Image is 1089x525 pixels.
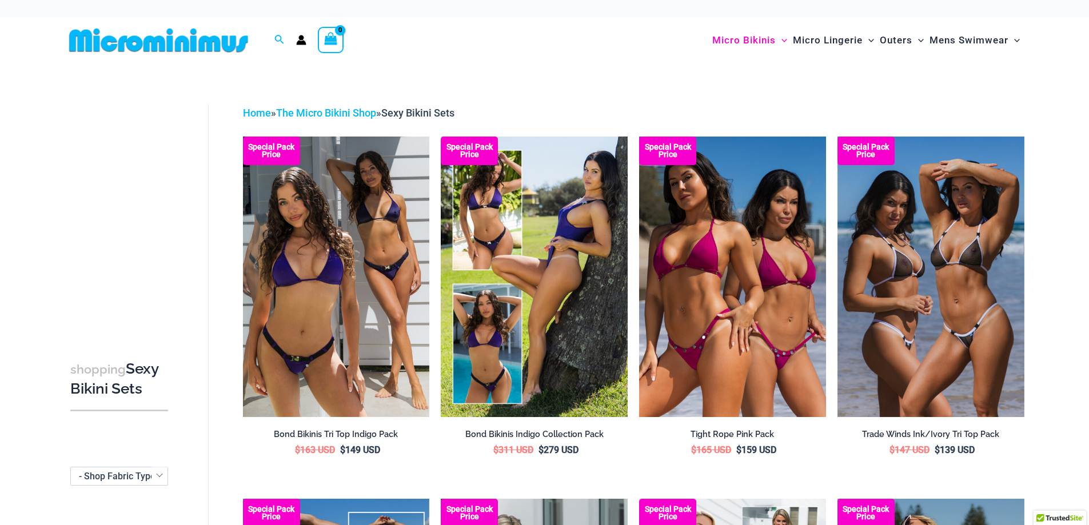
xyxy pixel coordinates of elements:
[243,137,430,416] img: Bond Indigo Tri Top Pack (1)
[639,506,696,520] b: Special Pack Price
[295,444,300,455] span: $
[243,107,454,119] span: » »
[441,137,628,416] a: Bond Inidgo Collection Pack (10) Bond Indigo Bikini Collection Pack Back (6)Bond Indigo Bikini Co...
[790,23,877,58] a: Micro LingerieMenu ToggleMenu Toggle
[441,429,628,444] a: Bond Bikinis Indigo Collection Pack
[776,26,787,55] span: Menu Toggle
[935,444,940,455] span: $
[639,137,826,416] a: Collection Pack F Collection Pack B (3)Collection Pack B (3)
[709,23,790,58] a: Micro BikinisMenu ToggleMenu Toggle
[441,506,498,520] b: Special Pack Price
[712,26,776,55] span: Micro Bikinis
[243,429,430,444] a: Bond Bikinis Tri Top Indigo Pack
[736,444,776,455] bdi: 159 USD
[318,27,344,53] a: View Shopping Cart, empty
[736,444,741,455] span: $
[708,21,1025,59] nav: Site Navigation
[889,444,895,455] span: $
[793,26,863,55] span: Micro Lingerie
[340,444,380,455] bdi: 149 USD
[70,95,173,324] iframe: TrustedSite Certified
[538,444,544,455] span: $
[877,23,927,58] a: OutersMenu ToggleMenu Toggle
[1008,26,1020,55] span: Menu Toggle
[71,467,167,485] span: - Shop Fabric Type
[441,137,628,416] img: Bond Inidgo Collection Pack (10)
[295,444,335,455] bdi: 163 USD
[274,33,285,47] a: Search icon link
[70,359,168,399] h3: Sexy Bikini Sets
[639,429,826,444] a: Tight Rope Pink Pack
[930,26,1008,55] span: Mens Swimwear
[889,444,930,455] bdi: 147 USD
[837,137,1024,416] a: Top Bum Pack Top Bum Pack bTop Bum Pack b
[493,444,498,455] span: $
[441,143,498,158] b: Special Pack Price
[639,143,696,158] b: Special Pack Price
[837,143,895,158] b: Special Pack Price
[691,444,731,455] bdi: 165 USD
[912,26,924,55] span: Menu Toggle
[837,429,1024,444] a: Trade Winds Ink/Ivory Tri Top Pack
[639,137,826,416] img: Collection Pack F
[935,444,975,455] bdi: 139 USD
[70,362,126,376] span: shopping
[276,107,376,119] a: The Micro Bikini Shop
[639,429,826,440] h2: Tight Rope Pink Pack
[538,444,579,455] bdi: 279 USD
[340,444,345,455] span: $
[381,107,454,119] span: Sexy Bikini Sets
[65,27,253,53] img: MM SHOP LOGO FLAT
[493,444,533,455] bdi: 311 USD
[837,506,895,520] b: Special Pack Price
[243,107,271,119] a: Home
[243,137,430,416] a: Bond Indigo Tri Top Pack (1) Bond Indigo Tri Top Pack Back (1)Bond Indigo Tri Top Pack Back (1)
[880,26,912,55] span: Outers
[691,444,696,455] span: $
[837,429,1024,440] h2: Trade Winds Ink/Ivory Tri Top Pack
[79,471,155,482] span: - Shop Fabric Type
[243,429,430,440] h2: Bond Bikinis Tri Top Indigo Pack
[863,26,874,55] span: Menu Toggle
[243,143,300,158] b: Special Pack Price
[296,35,306,45] a: Account icon link
[441,429,628,440] h2: Bond Bikinis Indigo Collection Pack
[243,506,300,520] b: Special Pack Price
[70,467,168,486] span: - Shop Fabric Type
[837,137,1024,416] img: Top Bum Pack
[927,23,1023,58] a: Mens SwimwearMenu ToggleMenu Toggle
